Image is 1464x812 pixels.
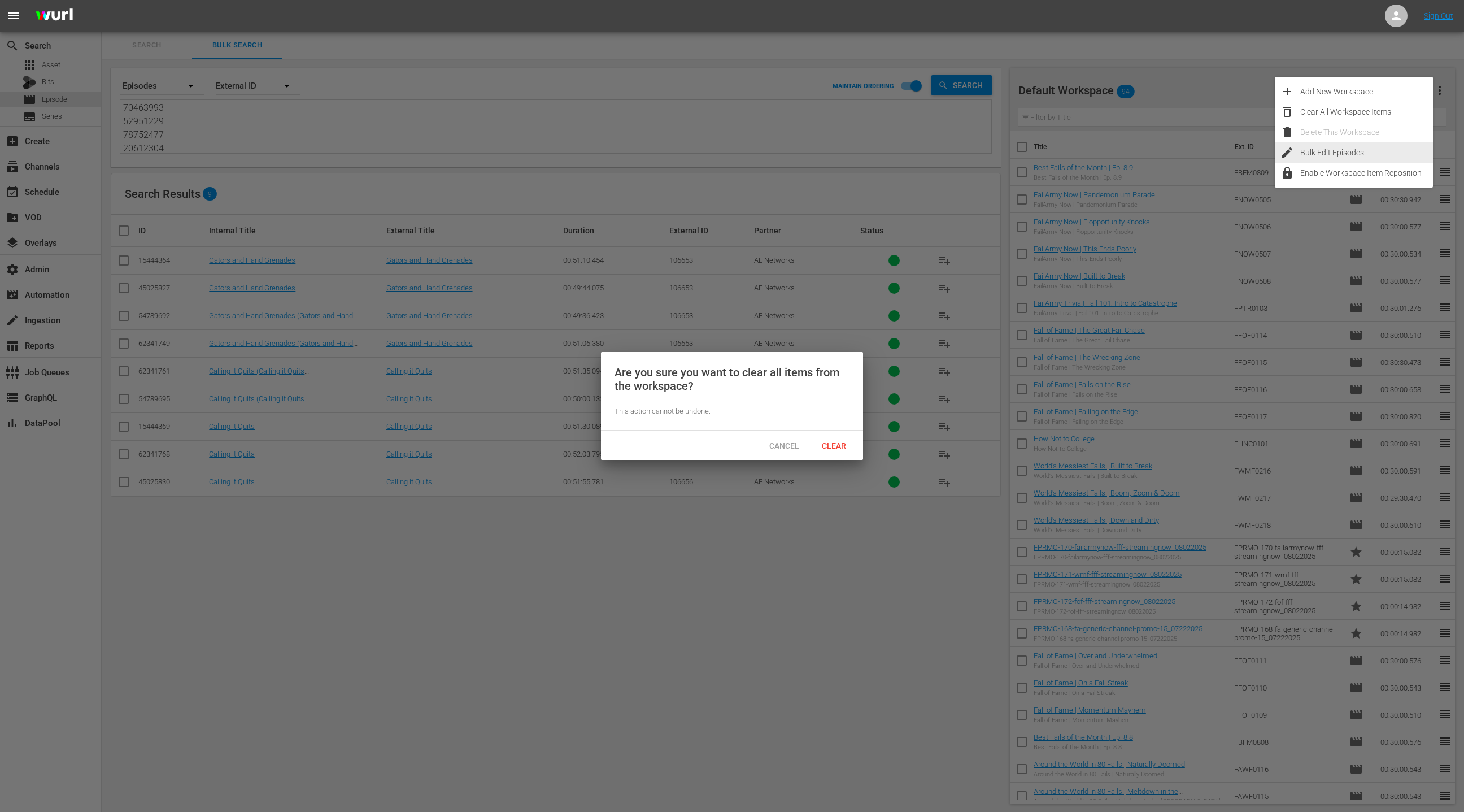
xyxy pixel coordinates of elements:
div: Bulk Edit Episodes [1300,142,1433,163]
div: Delete This Workspace [1300,122,1433,142]
a: Sign Out [1424,11,1453,20]
div: Add New Workspace [1300,81,1433,102]
button: Cancel [759,435,809,455]
span: delete [1280,125,1294,139]
div: Enable Workspace Item Reposition [1300,163,1433,183]
span: Clear [813,441,855,450]
div: This action cannot be undone. [615,406,849,417]
img: ans4CAIJ8jUAAAAAAAAAAAAAAAAAAAAAAAAgQb4GAAAAAAAAAAAAAAAAAAAAAAAAJMjXAAAAAAAAAAAAAAAAAAAAAAAAgAT5G... [27,3,81,29]
span: edit [1280,146,1294,159]
span: add [1280,85,1294,98]
span: Cancel [760,441,808,450]
span: menu [7,9,20,23]
button: Clear [809,435,859,455]
span: lock [1280,166,1294,180]
div: Clear All Workspace Items [1300,102,1433,122]
div: Are you sure you want to clear all items from the workspace? [615,366,849,393]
